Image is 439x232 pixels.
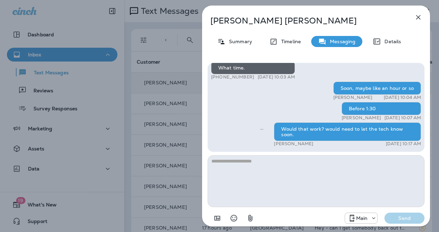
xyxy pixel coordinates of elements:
[274,141,313,147] p: [PERSON_NAME]
[345,214,378,222] div: +1 (817) 482-3792
[326,39,355,44] p: Messaging
[356,215,368,221] p: Main
[386,141,421,147] p: [DATE] 10:17 AM
[211,74,254,80] p: [PHONE_NUMBER]
[333,95,373,100] p: [PERSON_NAME]
[384,115,421,121] p: [DATE] 10:07 AM
[210,211,224,225] button: Add in a premade template
[258,74,295,80] p: [DATE] 10:03 AM
[274,122,421,141] div: Would that work? would need to let the tech know soon.
[278,39,301,44] p: Timeline
[342,115,381,121] p: [PERSON_NAME]
[342,102,421,115] div: Before 1:30
[211,61,295,74] div: What time.
[260,126,264,132] span: Sent
[333,82,421,95] div: Soon, maybe like an hour or so
[210,16,399,26] p: [PERSON_NAME] [PERSON_NAME]
[227,211,241,225] button: Select an emoji
[226,39,252,44] p: Summary
[384,95,421,100] p: [DATE] 10:04 AM
[381,39,401,44] p: Details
